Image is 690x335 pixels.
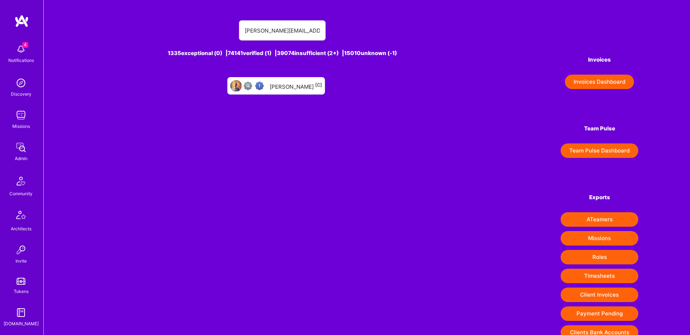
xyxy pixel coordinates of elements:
[17,278,25,285] img: tokens
[561,125,638,132] h4: Team Pulse
[315,82,322,88] sup: [C]
[561,194,638,201] h4: Exports
[224,74,328,97] a: User AvatarNot fully vettedHigh Potential User[PERSON_NAME][C]
[12,122,30,130] div: Missions
[561,288,638,302] button: Client Invoices
[16,257,27,265] div: Invite
[22,42,28,48] span: 4
[14,140,28,155] img: admin teamwork
[15,155,27,162] div: Admin
[244,81,252,90] img: Not fully vetted
[561,56,638,63] h4: Invoices
[561,75,638,89] a: Invoices Dashboard
[14,243,28,257] img: Invite
[245,21,320,40] input: Search for an A-Teamer
[565,75,634,89] button: Invoices Dashboard
[561,269,638,283] button: Timesheets
[11,90,31,98] div: Discovery
[561,212,638,227] button: ATeamers
[561,306,638,321] button: Payment Pending
[4,320,39,327] div: [DOMAIN_NAME]
[14,305,28,320] img: guide book
[561,231,638,246] button: Missions
[14,108,28,122] img: teamwork
[255,81,264,90] img: High Potential User
[12,172,30,190] img: Community
[561,250,638,264] button: Roles
[11,225,31,233] div: Architects
[270,81,322,91] div: [PERSON_NAME]
[14,288,29,295] div: Tokens
[8,56,34,64] div: Notifications
[12,208,30,225] img: Architects
[14,14,29,28] img: logo
[230,80,242,92] img: User Avatar
[95,49,469,57] div: 1335 exceptional (0) | 74141 verified (1) | 39074 insufficient (2+) | 15010 unknown (-1)
[561,143,638,158] button: Team Pulse Dashboard
[14,76,28,90] img: discovery
[9,190,33,197] div: Community
[14,42,28,56] img: bell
